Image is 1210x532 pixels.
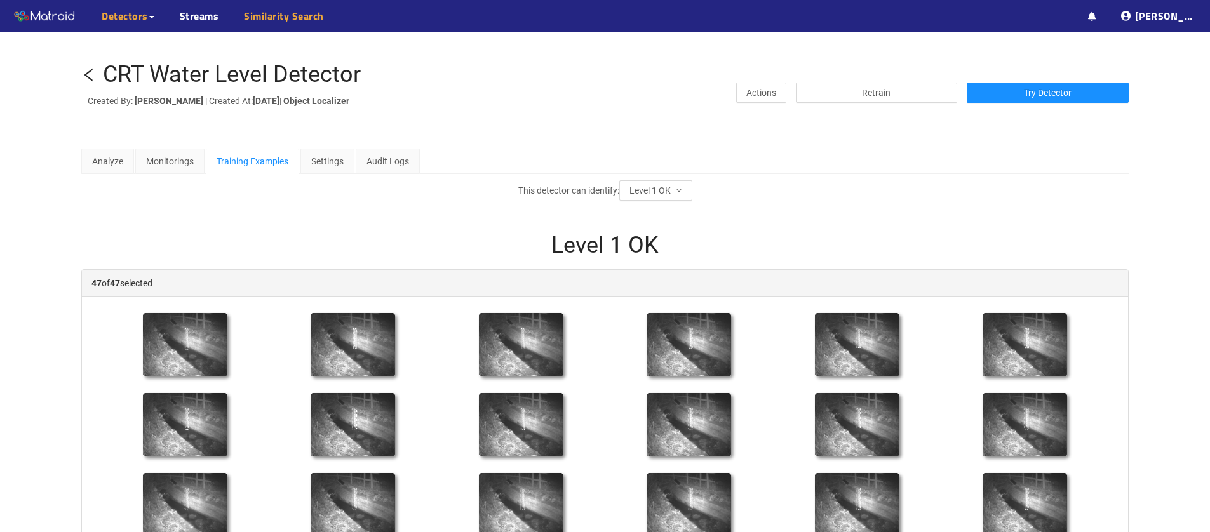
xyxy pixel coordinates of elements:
strong: [DATE] [253,96,279,106]
span: Actions [746,86,776,100]
span: This detector can identify: [518,185,619,196]
span: Detectors [102,8,148,23]
div: Audit Logs [366,154,409,168]
div: Settings [311,154,344,168]
span: left [81,67,97,83]
button: Actions [736,83,786,103]
strong: 47 [110,278,120,288]
span: Try Detector [1024,86,1072,100]
strong: 47 [91,278,102,288]
strong: [PERSON_NAME] [135,96,203,106]
img: Matroid logo [13,7,76,26]
span: of selected [91,278,152,288]
span: Retrain [862,86,891,100]
strong: Object Localizer [283,96,349,106]
div: CRT Water Level Detector [103,62,361,88]
button: Try Detector [967,83,1129,103]
p: Created By: | Created At: | [88,94,467,108]
div: Training Examples [217,154,288,168]
div: Monitorings [146,154,194,168]
a: Streams [180,8,219,23]
button: Retrain [796,83,958,103]
h1: Level 1 OK [81,233,1129,258]
span: down [676,187,682,195]
div: Analyze [92,154,123,168]
a: Similarity Search [244,8,324,23]
button: Level 1 OKdown [619,180,692,201]
span: Level 1 OK [629,183,671,197]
